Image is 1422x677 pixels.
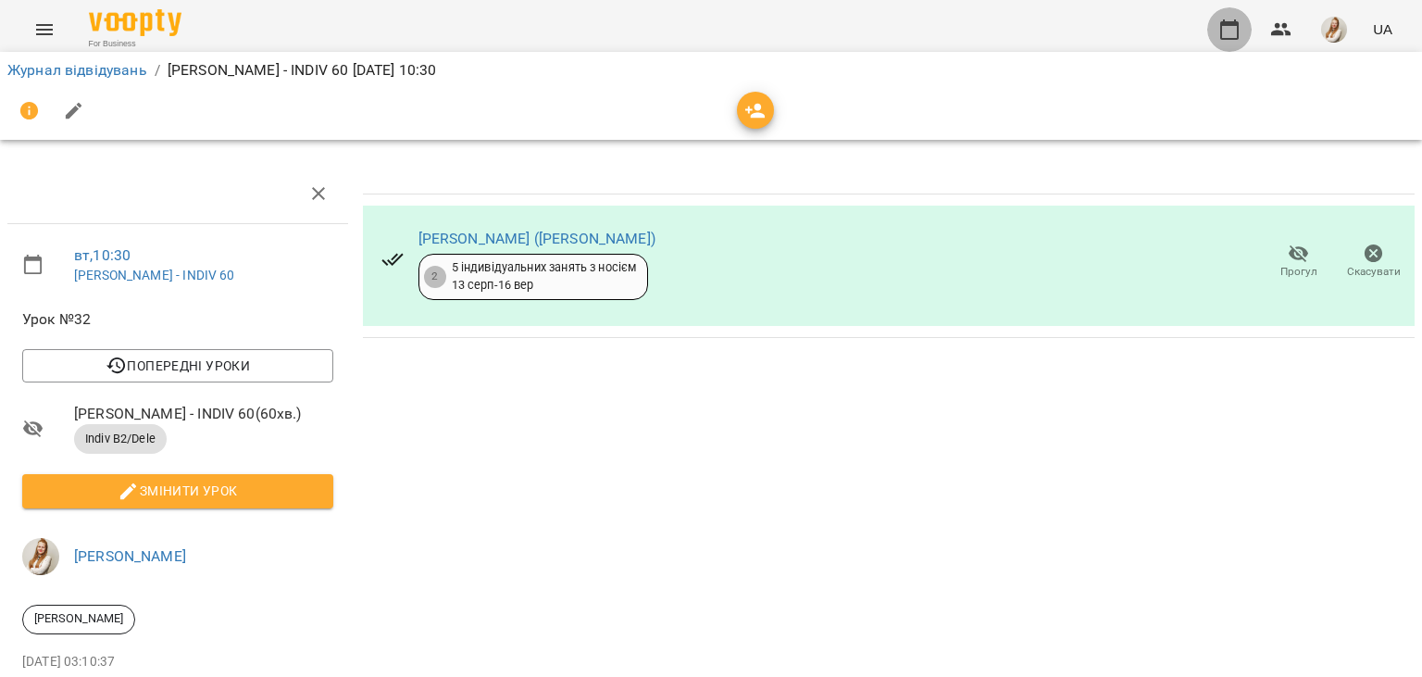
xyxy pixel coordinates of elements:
span: Попередні уроки [37,355,318,377]
a: Журнал відвідувань [7,61,147,79]
button: UA [1366,12,1400,46]
button: Прогул [1261,236,1336,288]
a: вт , 10:30 [74,246,131,264]
button: Попередні уроки [22,349,333,382]
button: Змінити урок [22,474,333,508]
p: [PERSON_NAME] - INDIV 60 [DATE] 10:30 [168,59,436,81]
span: Урок №32 [22,308,333,331]
span: UA [1373,19,1392,39]
div: 5 індивідуальних занять з носієм 13 серп - 16 вер [452,259,637,294]
div: 2 [424,266,446,288]
nav: breadcrumb [7,59,1415,81]
button: Menu [22,7,67,52]
p: [DATE] 03:10:37 [22,653,333,671]
img: Voopty Logo [89,9,181,36]
img: db46d55e6fdf8c79d257263fe8ff9f52.jpeg [22,538,59,575]
span: [PERSON_NAME] - INDIV 60 ( 60 хв. ) [74,403,333,425]
li: / [155,59,160,81]
button: Скасувати [1336,236,1411,288]
img: db46d55e6fdf8c79d257263fe8ff9f52.jpeg [1321,17,1347,43]
span: For Business [89,38,181,50]
div: [PERSON_NAME] [22,605,135,634]
span: Indiv B2/Dele [74,431,167,447]
span: Скасувати [1347,264,1401,280]
a: [PERSON_NAME] - INDIV 60 [74,268,235,282]
span: Змінити урок [37,480,318,502]
span: Прогул [1280,264,1317,280]
a: [PERSON_NAME] [74,547,186,565]
span: [PERSON_NAME] [23,610,134,627]
a: [PERSON_NAME] ([PERSON_NAME]) [418,230,655,247]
